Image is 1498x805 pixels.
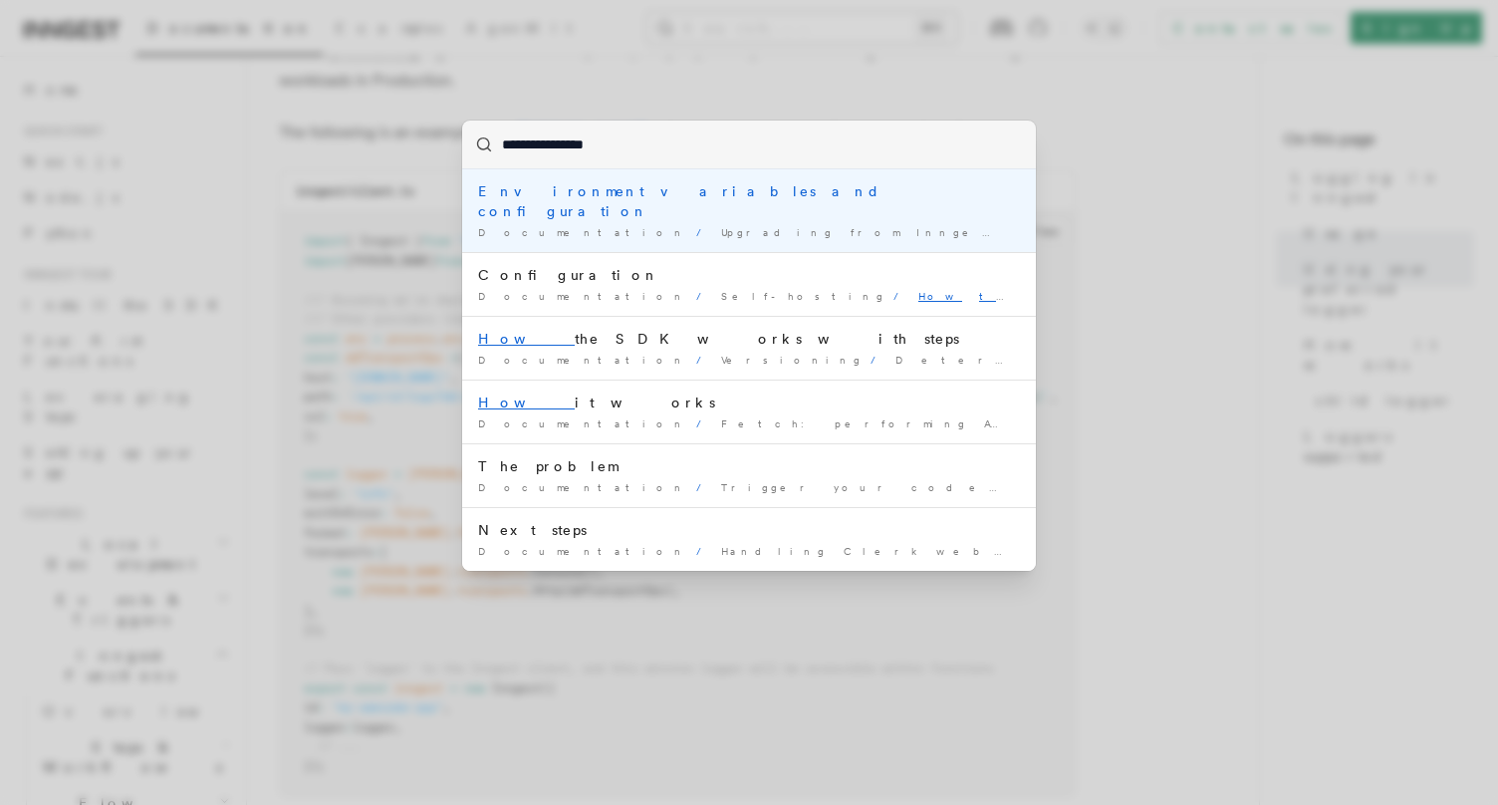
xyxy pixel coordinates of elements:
mark: How [478,395,575,410]
div: the SDK works with steps [478,329,1020,349]
span: / [696,417,713,429]
span: Versioning [721,354,863,366]
span: / [893,290,910,302]
span: Documentation [478,354,688,366]
span: Determinism in functions [895,354,1265,366]
span: Documentation [478,226,688,238]
span: / [871,354,887,366]
span: Handling Clerk webhook events [721,545,1167,557]
span: / [696,545,713,557]
div: The problem [478,456,1020,476]
div: it works [478,393,1020,412]
span: / [696,290,713,302]
span: Documentation [478,481,688,493]
div: Next steps [478,520,1020,540]
span: Documentation [478,290,688,302]
span: self-host Inngest [918,290,1264,302]
span: / [696,226,713,238]
span: Self-hosting [721,290,885,302]
mark: to [979,290,1020,302]
span: / [696,354,713,366]
span: / [696,481,713,493]
mark: How [478,331,575,347]
span: Documentation [478,417,688,429]
mark: How [918,290,962,302]
span: Trigger your code from Retool [721,481,1165,493]
div: Environment variables and configuration [478,181,1020,221]
div: Configuration [478,265,1020,285]
span: Documentation [478,545,688,557]
span: Upgrading from Inngest SDK v2 v3 [721,226,1199,238]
